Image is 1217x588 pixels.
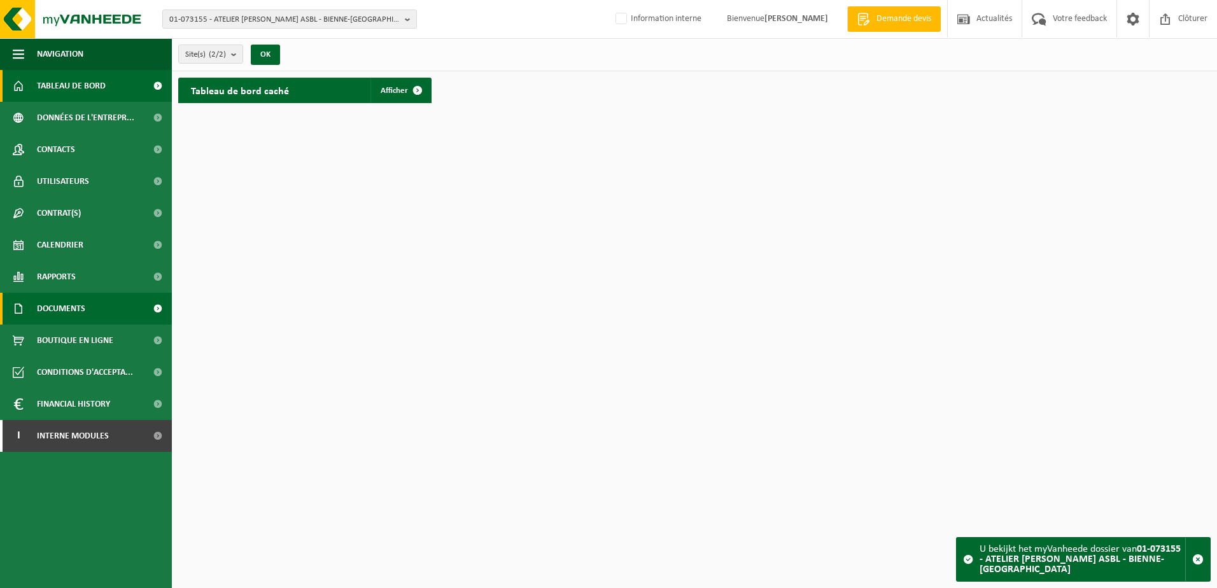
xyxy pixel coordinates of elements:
[37,70,106,102] span: Tableau de bord
[162,10,417,29] button: 01-073155 - ATELIER [PERSON_NAME] ASBL - BIENNE-[GEOGRAPHIC_DATA]
[37,261,76,293] span: Rapports
[13,420,24,452] span: I
[764,14,828,24] strong: [PERSON_NAME]
[37,197,81,229] span: Contrat(s)
[37,293,85,325] span: Documents
[178,78,302,102] h2: Tableau de bord caché
[613,10,701,29] label: Information interne
[37,38,83,70] span: Navigation
[37,325,113,356] span: Boutique en ligne
[209,50,226,59] count: (2/2)
[37,134,75,165] span: Contacts
[178,45,243,64] button: Site(s)(2/2)
[37,165,89,197] span: Utilisateurs
[980,538,1185,581] div: U bekijkt het myVanheede dossier van
[381,87,408,95] span: Afficher
[873,13,934,25] span: Demande devis
[169,10,400,29] span: 01-073155 - ATELIER [PERSON_NAME] ASBL - BIENNE-[GEOGRAPHIC_DATA]
[185,45,226,64] span: Site(s)
[370,78,430,103] a: Afficher
[37,102,134,134] span: Données de l'entrepr...
[37,356,133,388] span: Conditions d'accepta...
[37,388,110,420] span: Financial History
[251,45,280,65] button: OK
[980,544,1181,575] strong: 01-073155 - ATELIER [PERSON_NAME] ASBL - BIENNE-[GEOGRAPHIC_DATA]
[847,6,941,32] a: Demande devis
[37,229,83,261] span: Calendrier
[37,420,109,452] span: Interne modules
